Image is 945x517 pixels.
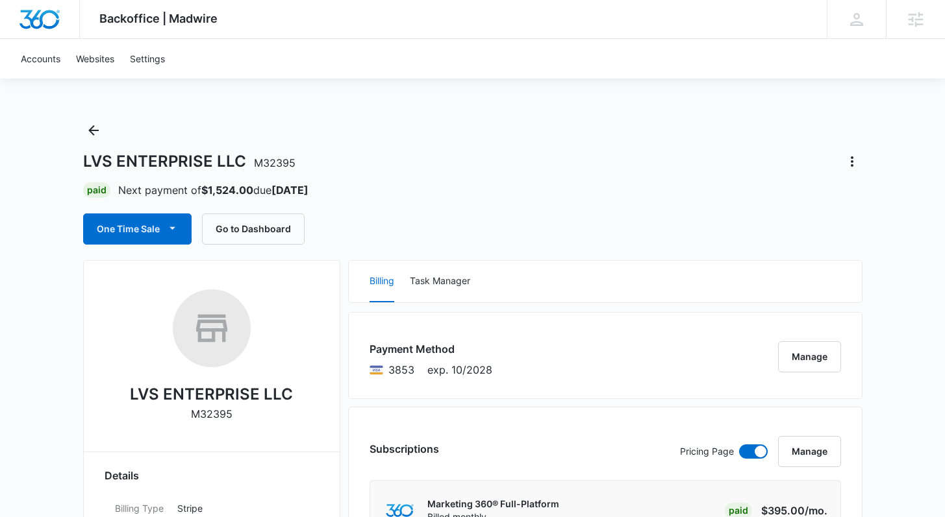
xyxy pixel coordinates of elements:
span: exp. 10/2028 [427,362,492,378]
a: Websites [68,39,122,78]
h3: Subscriptions [370,441,439,457]
button: Actions [842,151,863,172]
a: Settings [122,39,173,78]
div: Paid [83,182,110,198]
h3: Payment Method [370,341,492,357]
h1: LVS ENTERPRISE LLC [83,152,296,171]
span: /mo. [805,504,827,517]
button: One Time Sale [83,213,192,245]
p: Stripe [177,501,309,515]
span: Details [105,468,139,483]
p: Next payment of due [118,182,309,198]
dt: Billing Type [115,501,167,515]
h2: LVS ENTERPRISE LLC [130,383,293,406]
span: Backoffice | Madwire [99,12,218,25]
button: Manage [778,341,841,372]
strong: $1,524.00 [201,184,253,197]
p: Marketing 360® Full-Platform [427,498,559,511]
button: Back [83,120,104,141]
button: Billing [370,261,394,302]
button: Task Manager [410,261,470,302]
button: Manage [778,436,841,467]
p: M32395 [191,406,233,422]
p: Pricing Page [680,444,734,459]
a: Accounts [13,39,68,78]
span: Visa ending with [388,362,414,378]
button: Go to Dashboard [202,213,305,245]
span: M32395 [254,156,296,169]
strong: [DATE] [271,184,309,197]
